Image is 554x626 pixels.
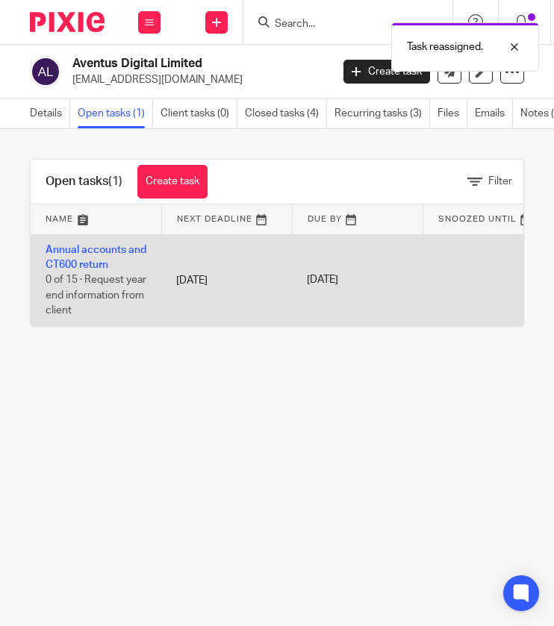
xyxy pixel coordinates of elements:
[245,99,327,128] a: Closed tasks (4)
[72,56,271,72] h2: Aventus Digital Limited
[334,99,430,128] a: Recurring tasks (3)
[137,165,208,198] a: Create task
[343,60,430,84] a: Create task
[30,99,70,128] a: Details
[161,99,237,128] a: Client tasks (0)
[72,72,321,87] p: [EMAIL_ADDRESS][DOMAIN_NAME]
[438,99,467,128] a: Files
[307,275,338,286] span: [DATE]
[438,215,517,223] span: Snoozed Until
[475,99,513,128] a: Emails
[46,174,122,190] h1: Open tasks
[46,245,146,270] a: Annual accounts and CT600 return
[488,176,512,187] span: Filter
[161,234,292,326] td: [DATE]
[78,99,153,128] a: Open tasks (1)
[273,18,408,31] input: Search
[108,175,122,187] span: (1)
[407,40,483,54] p: Task reassigned.
[30,56,61,87] img: svg%3E
[46,275,146,316] span: 0 of 15 · Request year end information from client
[30,12,105,32] img: Pixie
